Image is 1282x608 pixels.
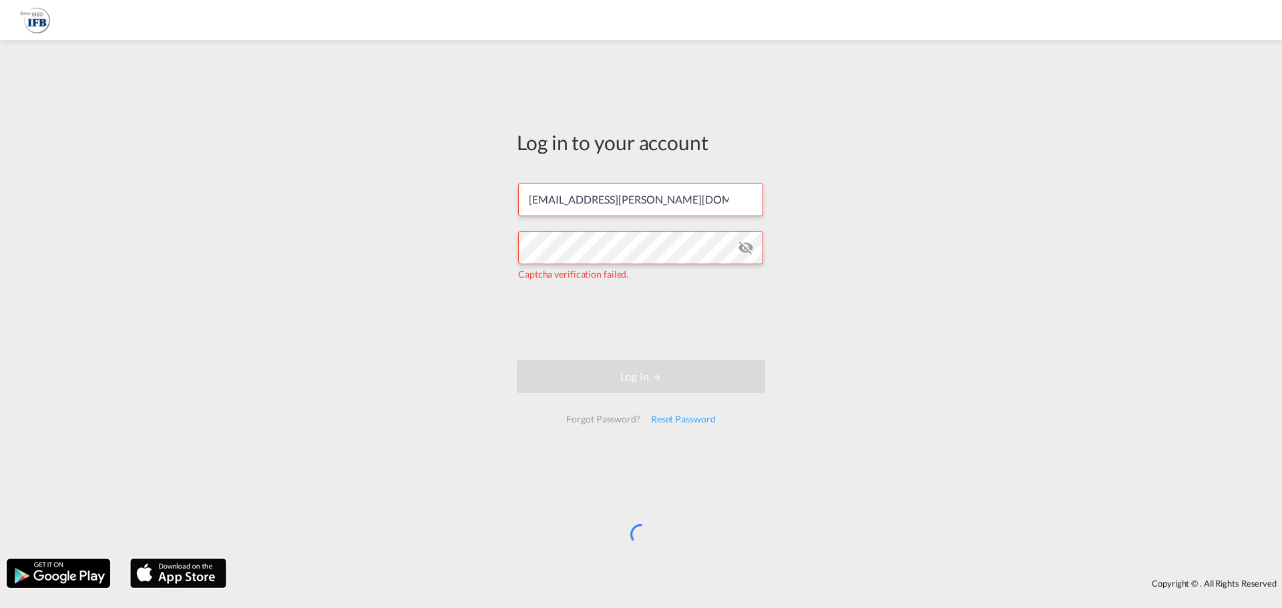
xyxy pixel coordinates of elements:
img: b628ab10256c11eeb52753acbc15d091.png [20,5,50,35]
iframe: reCAPTCHA [540,294,742,346]
div: Copyright © . All Rights Reserved [233,572,1282,595]
span: Captcha verification failed. [518,268,628,280]
div: Forgot Password? [561,407,645,431]
button: LOGIN [517,360,765,393]
div: Reset Password [646,407,721,431]
input: Enter email/phone number [518,183,763,216]
img: google.png [5,557,112,589]
md-icon: icon-eye-off [738,240,754,256]
img: apple.png [129,557,228,589]
div: Log in to your account [517,128,765,156]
